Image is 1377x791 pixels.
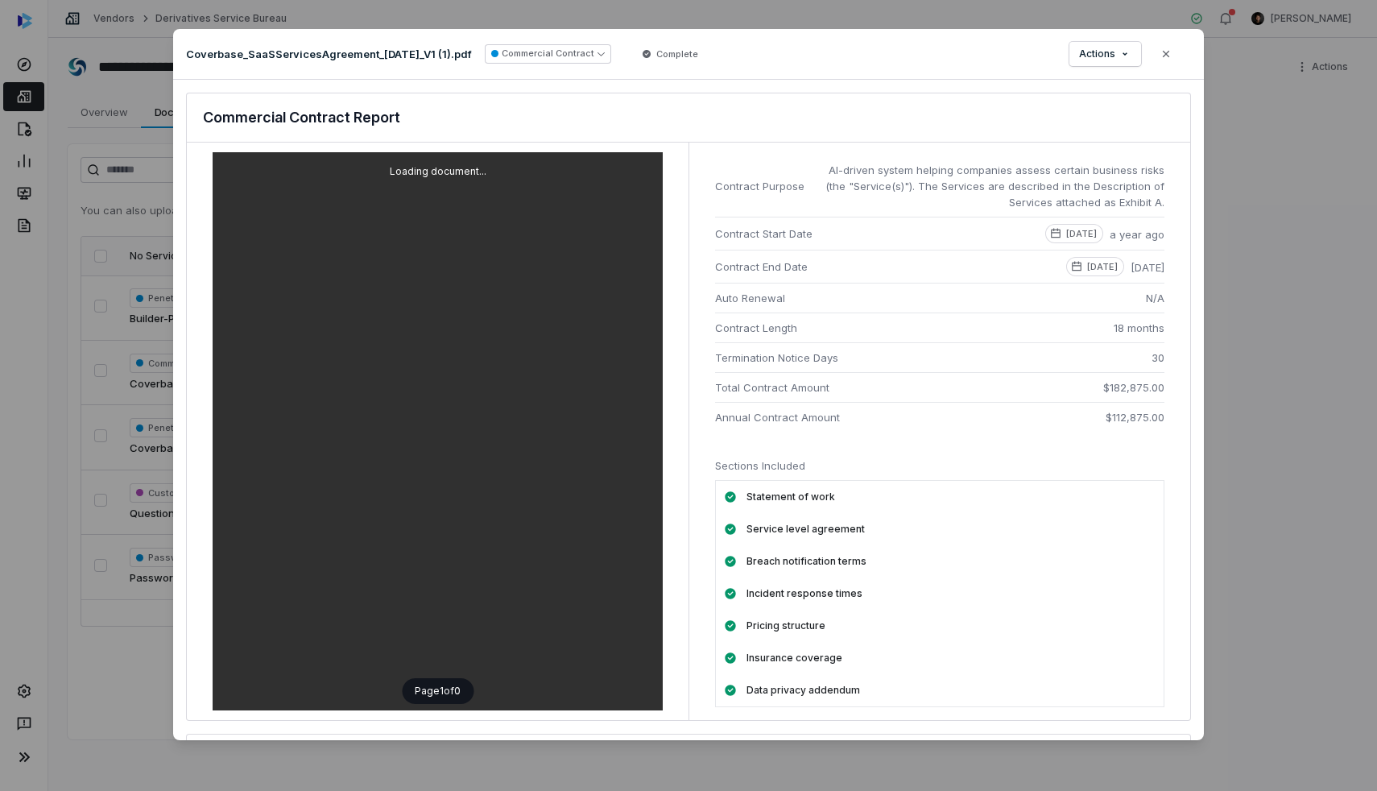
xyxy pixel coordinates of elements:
[715,226,1032,242] span: Contract Start Date
[746,523,865,536] label: Service level agreement
[715,379,1090,395] span: Total Contract Amount
[1103,379,1164,395] span: $182,875.00
[1146,290,1164,306] div: N/A
[485,44,611,64] button: Commercial Contract
[715,320,1101,336] span: Contract Length
[715,350,1139,366] span: Termination Notice Days
[1152,350,1164,366] span: 30
[1114,320,1164,336] span: 18 months
[186,47,472,61] p: Coverbase_SaaSServicesAgreement_[DATE]_V1 (1).pdf
[203,106,400,129] h3: Commercial Contract Report
[746,491,835,503] label: Statement of work
[746,684,860,697] label: Data privacy addendum
[746,652,842,665] label: Insurance coverage
[1087,260,1118,273] p: [DATE]
[746,587,862,600] label: Incident response times
[656,48,698,60] span: Complete
[746,555,866,568] label: Breach notification terms
[1066,227,1097,240] p: [DATE]
[715,259,1053,275] span: Contract End Date
[1069,42,1141,66] button: Actions
[1079,48,1115,60] span: Actions
[1110,226,1164,242] span: a year ago
[213,152,663,191] div: Loading document...
[715,459,805,472] span: Sections Included
[1106,409,1164,425] span: $112,875.00
[715,409,1093,425] span: Annual Contract Amount
[817,162,1164,210] span: AI-driven system helping companies assess certain business risks (the "Service(s)"). The Services...
[1131,259,1164,275] span: [DATE]
[402,678,473,704] div: Page 1 of 0
[746,619,825,632] label: Pricing structure
[715,178,804,194] span: Contract Purpose
[715,290,1133,306] span: Auto Renewal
